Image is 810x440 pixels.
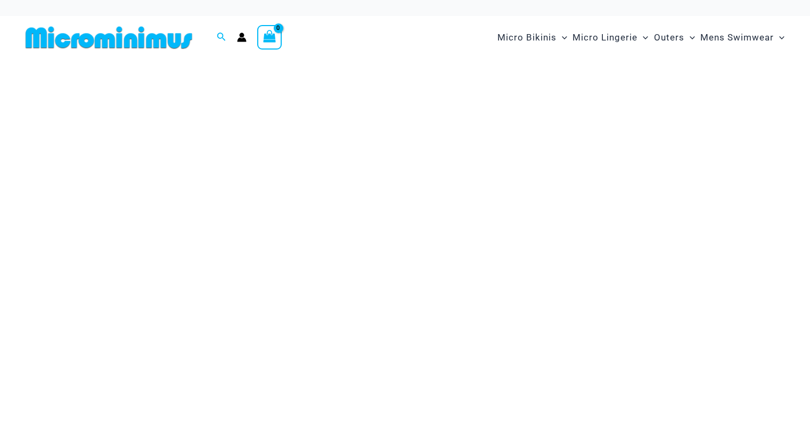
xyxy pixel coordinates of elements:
[774,24,784,51] span: Menu Toggle
[493,20,789,55] nav: Site Navigation
[497,24,557,51] span: Micro Bikinis
[217,31,226,44] a: Search icon link
[637,24,648,51] span: Menu Toggle
[684,24,695,51] span: Menu Toggle
[651,21,698,54] a: OutersMenu ToggleMenu Toggle
[237,32,247,42] a: Account icon link
[557,24,567,51] span: Menu Toggle
[495,21,570,54] a: Micro BikinisMenu ToggleMenu Toggle
[698,21,787,54] a: Mens SwimwearMenu ToggleMenu Toggle
[257,25,282,50] a: View Shopping Cart, empty
[21,26,197,50] img: MM SHOP LOGO FLAT
[572,24,637,51] span: Micro Lingerie
[570,21,651,54] a: Micro LingerieMenu ToggleMenu Toggle
[654,24,684,51] span: Outers
[700,24,774,51] span: Mens Swimwear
